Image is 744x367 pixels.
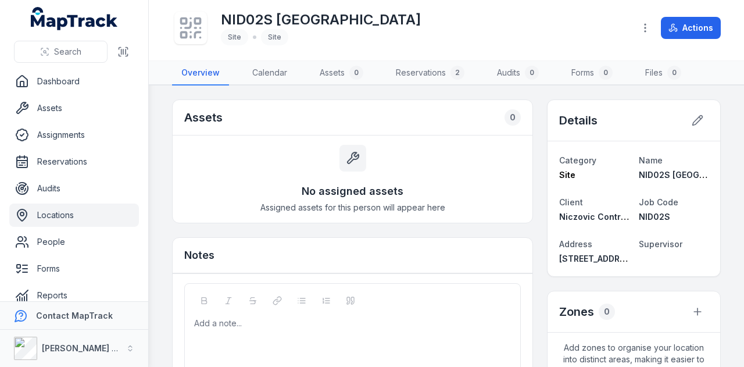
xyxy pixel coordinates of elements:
[562,61,622,85] a: Forms0
[450,66,464,80] div: 2
[599,66,613,80] div: 0
[559,197,583,207] span: Client
[9,123,139,147] a: Assignments
[9,150,139,173] a: Reservations
[639,239,682,249] span: Supervisor
[184,109,223,126] h2: Assets
[387,61,474,85] a: Reservations2
[310,61,373,85] a: Assets0
[639,155,663,165] span: Name
[9,204,139,227] a: Locations
[31,7,118,30] a: MapTrack
[667,66,681,80] div: 0
[172,61,229,85] a: Overview
[243,61,296,85] a: Calendar
[505,109,521,126] div: 0
[349,66,363,80] div: 0
[9,177,139,200] a: Audits
[9,97,139,120] a: Assets
[525,66,539,80] div: 0
[559,155,596,165] span: Category
[559,112,598,129] h2: Details
[14,41,108,63] button: Search
[221,10,421,29] h1: NID02S [GEOGRAPHIC_DATA]
[599,304,615,320] div: 0
[184,247,214,263] h3: Notes
[636,61,691,85] a: Files0
[661,17,721,39] button: Actions
[36,311,113,320] strong: Contact MapTrack
[9,70,139,93] a: Dashboard
[261,29,288,45] div: Site
[559,304,594,320] h2: Zones
[559,212,648,222] span: Niczovic Contractors
[559,239,592,249] span: Address
[42,343,137,353] strong: [PERSON_NAME] Group
[9,230,139,254] a: People
[302,183,403,199] h3: No assigned assets
[54,46,81,58] span: Search
[9,257,139,280] a: Forms
[488,61,548,85] a: Audits0
[639,212,670,222] span: NID02S
[639,197,678,207] span: Job Code
[559,170,575,180] span: Site
[559,254,639,263] span: [STREET_ADDRESS]
[260,202,445,213] span: Assigned assets for this person will appear here
[9,284,139,307] a: Reports
[228,33,241,41] span: Site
